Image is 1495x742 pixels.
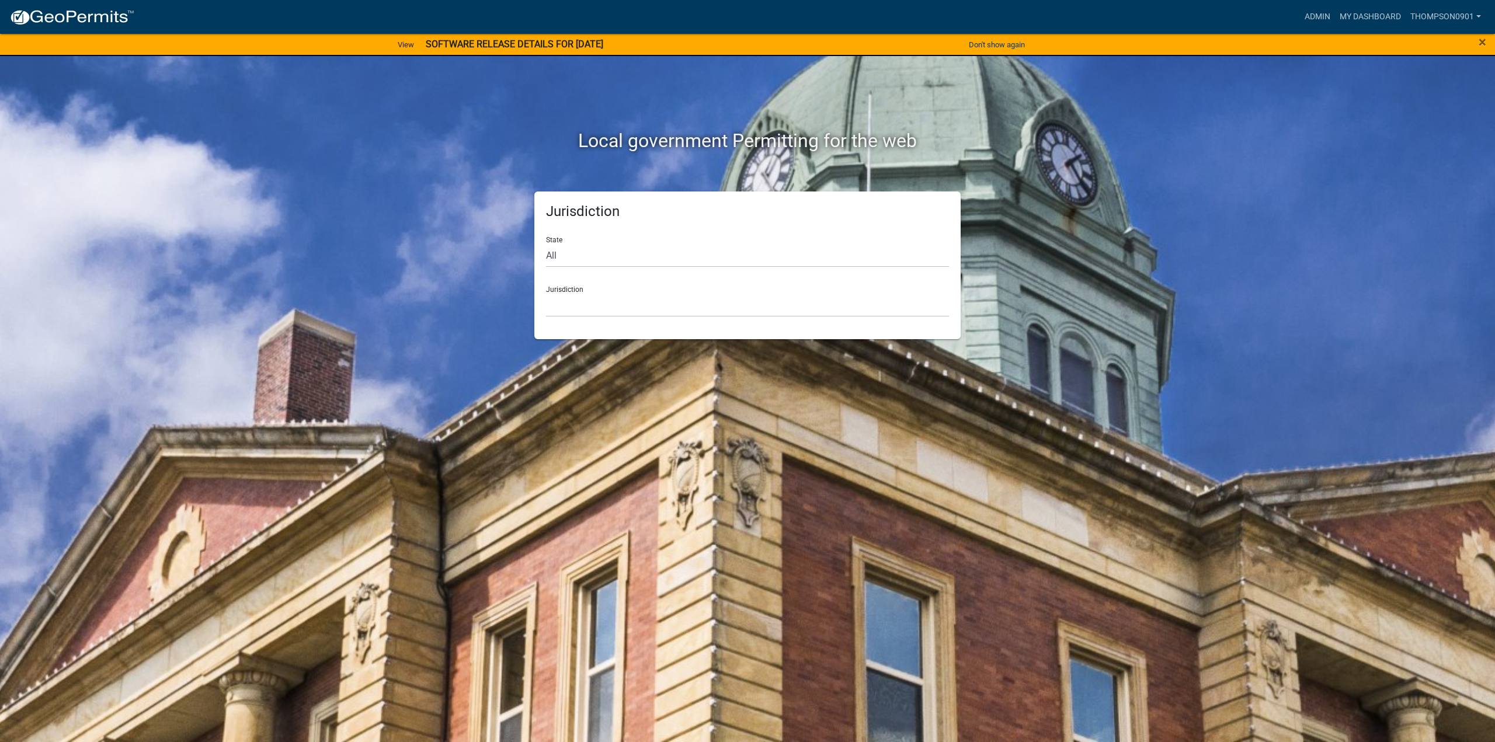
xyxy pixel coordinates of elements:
button: Close [1479,35,1486,49]
a: My Dashboard [1335,6,1406,28]
strong: SOFTWARE RELEASE DETAILS FOR [DATE] [426,39,603,50]
a: Admin [1300,6,1335,28]
h5: Jurisdiction [546,203,949,220]
a: View [393,35,419,54]
h2: Local government Permitting for the web [423,130,1072,152]
span: × [1479,34,1486,50]
a: thompson0901 [1406,6,1486,28]
button: Don't show again [964,35,1030,54]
